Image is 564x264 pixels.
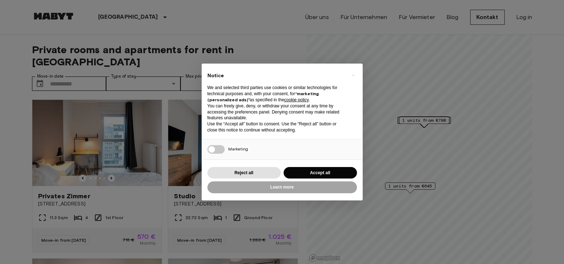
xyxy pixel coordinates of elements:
[207,85,345,103] p: We and selected third parties use cookies or similar technologies for technical purposes and, wit...
[207,72,345,79] h2: Notice
[348,69,359,81] button: Close this notice
[207,103,345,121] p: You can freely give, deny, or withdraw your consent at any time by accessing the preferences pane...
[284,97,309,102] a: cookie policy
[207,91,319,102] strong: “marketing (personalized ads)”
[352,71,354,79] span: ×
[228,146,248,152] span: Marketing
[207,181,357,193] button: Learn more
[207,167,281,179] button: Reject all
[284,167,357,179] button: Accept all
[207,121,345,133] p: Use the “Accept all” button to consent. Use the “Reject all” button or close this notice to conti...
